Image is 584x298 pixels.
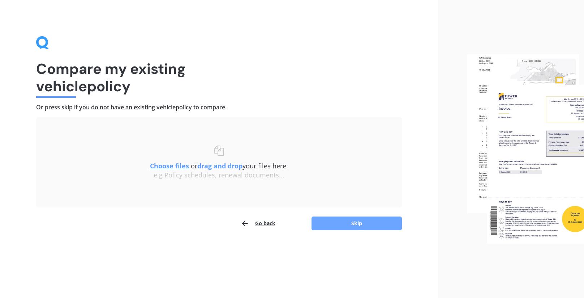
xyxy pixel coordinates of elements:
button: Skip [312,217,402,230]
span: or your files here. [150,161,288,170]
img: files.webp [467,54,584,244]
u: Choose files [150,161,189,170]
b: drag and drop [197,161,242,170]
h4: Or press skip if you do not have an existing vehicle policy to compare. [36,104,402,111]
div: e.g Policy schedules, renewal documents... [51,171,387,179]
h1: Compare my existing vehicle policy [36,60,402,95]
button: Go back [241,216,275,231]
